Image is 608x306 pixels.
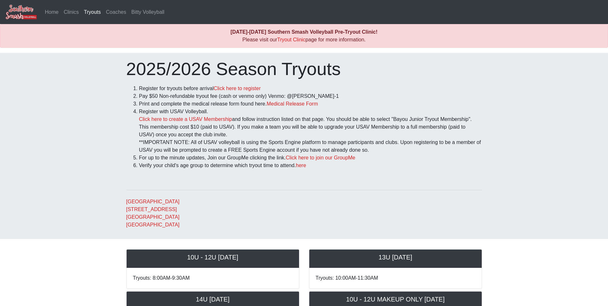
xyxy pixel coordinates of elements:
[139,100,482,108] li: Print and complete the medical release form found here.
[230,29,378,35] b: [DATE]-[DATE] Southern Smash Volleyball Pre-Tryout Clinic!
[133,274,293,282] p: Tryouts: 8:00AM-9:30AM
[126,58,482,80] h1: 2025/2026 Season Tryouts
[81,6,104,19] a: Tryouts
[139,108,482,154] li: Register with USAV Volleyball. and follow instruction listed on that page. You should be able to ...
[286,155,355,160] a: Click here to join our GroupMe
[104,6,129,19] a: Coaches
[139,116,232,122] a: Click here to create a USAV Membership
[213,86,261,91] a: Click here to register
[126,199,180,227] a: [GEOGRAPHIC_DATA][STREET_ADDRESS][GEOGRAPHIC_DATA][GEOGRAPHIC_DATA]
[133,295,293,303] h5: 14U [DATE]
[139,85,482,92] li: Register for tryouts before arrival
[267,101,318,106] a: Medical Release Form
[139,92,482,100] li: Pay $50 Non-refundable tryout fee (cash or venmo only) Venmo: @[PERSON_NAME]-1
[139,154,482,162] li: For up to the minute updates, Join our GroupMe clicking the link.
[133,253,293,261] h5: 10U - 12U [DATE]
[5,4,37,20] img: Southern Smash Volleyball
[296,163,306,168] a: here
[61,6,81,19] a: Clinics
[316,274,475,282] p: Tryouts: 10:00AM-11:30AM
[316,253,475,261] h5: 13U [DATE]
[129,6,167,19] a: Bitty Volleyball
[42,6,61,19] a: Home
[316,295,475,303] h5: 10U - 12U MAKEUP ONLY [DATE]
[277,37,305,42] a: Tryout Clinic
[139,162,482,169] li: Verify your child's age group to determine which tryout time to attend.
